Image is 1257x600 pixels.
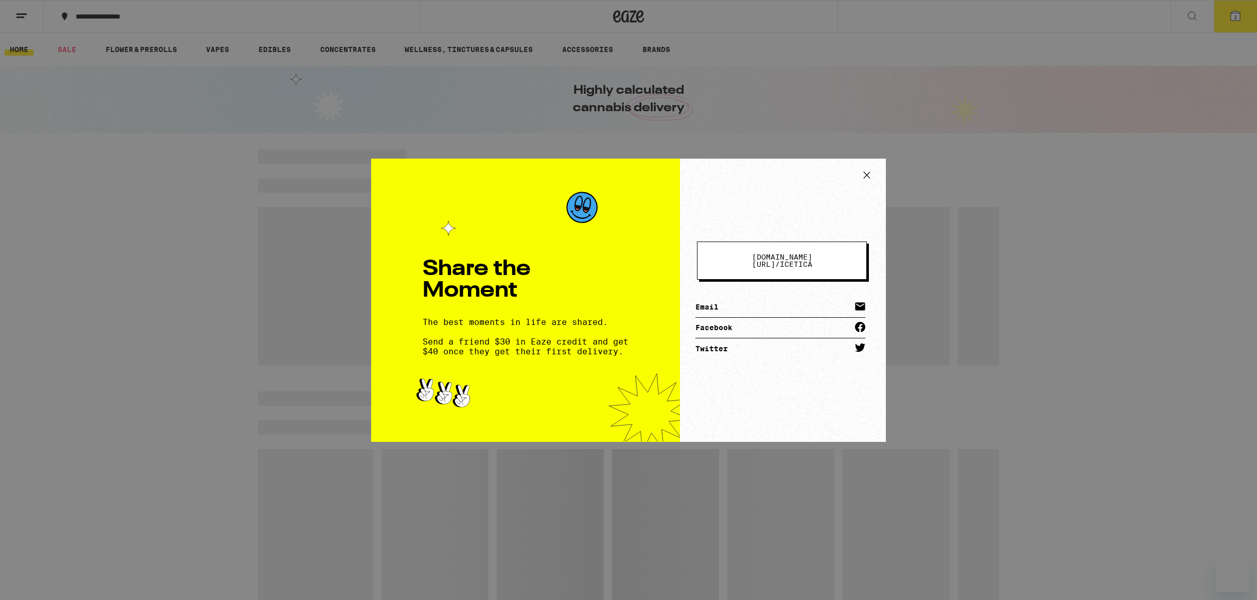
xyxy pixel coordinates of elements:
div: The best moments in life are shared. [423,317,628,356]
button: [DOMAIN_NAME][URL]/icetica [697,242,867,280]
iframe: Button to launch messaging window [1216,559,1249,592]
span: Send a friend $30 in Eaze credit and get $40 once they get their first delivery. [423,337,628,356]
a: Email [695,297,865,318]
a: Facebook [695,318,865,338]
h1: Share the Moment [423,259,628,302]
span: [DOMAIN_NAME][URL] / [752,253,812,268]
a: Twitter [695,338,865,359]
span: icetica [739,253,825,268]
